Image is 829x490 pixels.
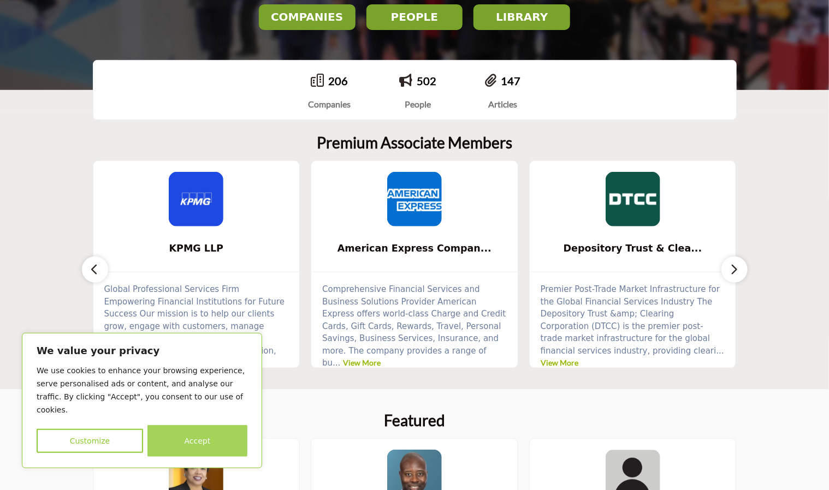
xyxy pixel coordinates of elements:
button: Accept [147,425,247,457]
b: Depository Trust & Clearing Corporation (DTCC) [546,234,720,263]
a: 147 [501,74,520,87]
a: Depository Trust & Clea... [530,234,736,263]
a: View More [343,358,381,367]
span: ... [717,346,724,356]
h2: PEOPLE [370,10,460,23]
b: KPMG LLP [110,234,283,263]
button: LIBRARY [473,4,570,30]
h2: Premium Associate Members [317,134,512,152]
button: PEOPLE [366,4,463,30]
a: KPMG LLP [93,234,300,263]
h2: Featured [384,411,445,430]
a: 502 [417,74,437,87]
span: ... [333,358,340,368]
img: KPMG LLP [169,172,223,226]
p: Comprehensive Financial Services and Business Solutions Provider American Express offers world-cl... [322,283,507,369]
p: We use cookies to enhance your browsing experience, serve personalised ads or content, and analys... [37,364,247,416]
button: COMPANIES [259,4,356,30]
button: Customize [37,429,143,453]
p: Premier Post-Trade Market Infrastructure for the Global Financial Services Industry The Depositor... [541,283,725,369]
p: Global Professional Services Firm Empowering Financial Institutions for Future Success Our missio... [104,283,289,369]
img: Depository Trust & Clearing Corporation (DTCC) [606,172,660,226]
span: Depository Trust & Clea... [546,241,720,255]
img: American Express Company [387,172,442,226]
p: We value your privacy [37,344,247,357]
div: Companies [309,98,351,111]
div: People [400,98,437,111]
a: American Express Compan... [311,234,518,263]
h2: LIBRARY [477,10,567,23]
b: American Express Company [328,234,501,263]
div: Articles [485,98,520,111]
span: American Express Compan... [328,241,501,255]
a: View More [541,358,578,367]
h2: COMPANIES [262,10,352,23]
a: 206 [329,74,348,87]
span: KPMG LLP [110,241,283,255]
